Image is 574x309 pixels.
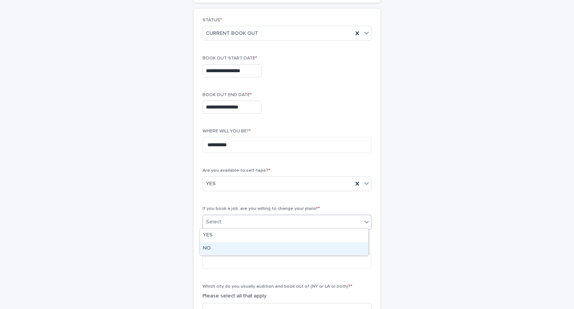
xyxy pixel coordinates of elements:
[206,30,258,37] span: CURRENT BOOK OUT
[203,129,251,134] span: WHERE WILL YOU BE?
[206,218,225,226] div: Select...
[200,229,368,242] div: YES
[203,56,257,61] span: BOOK OUT START DATE
[203,18,222,22] span: STATUS
[203,284,352,289] span: Which city do you usually audition and book out of (NY or LA or both)?
[206,180,216,188] span: YES
[200,242,368,255] div: NO
[203,168,270,173] span: Are you available to self-tape?
[203,206,320,211] span: If you book a job, are you willing to change your plans?
[203,93,252,97] span: BOOK OUT END DATE
[203,292,371,300] p: Please select all that apply.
